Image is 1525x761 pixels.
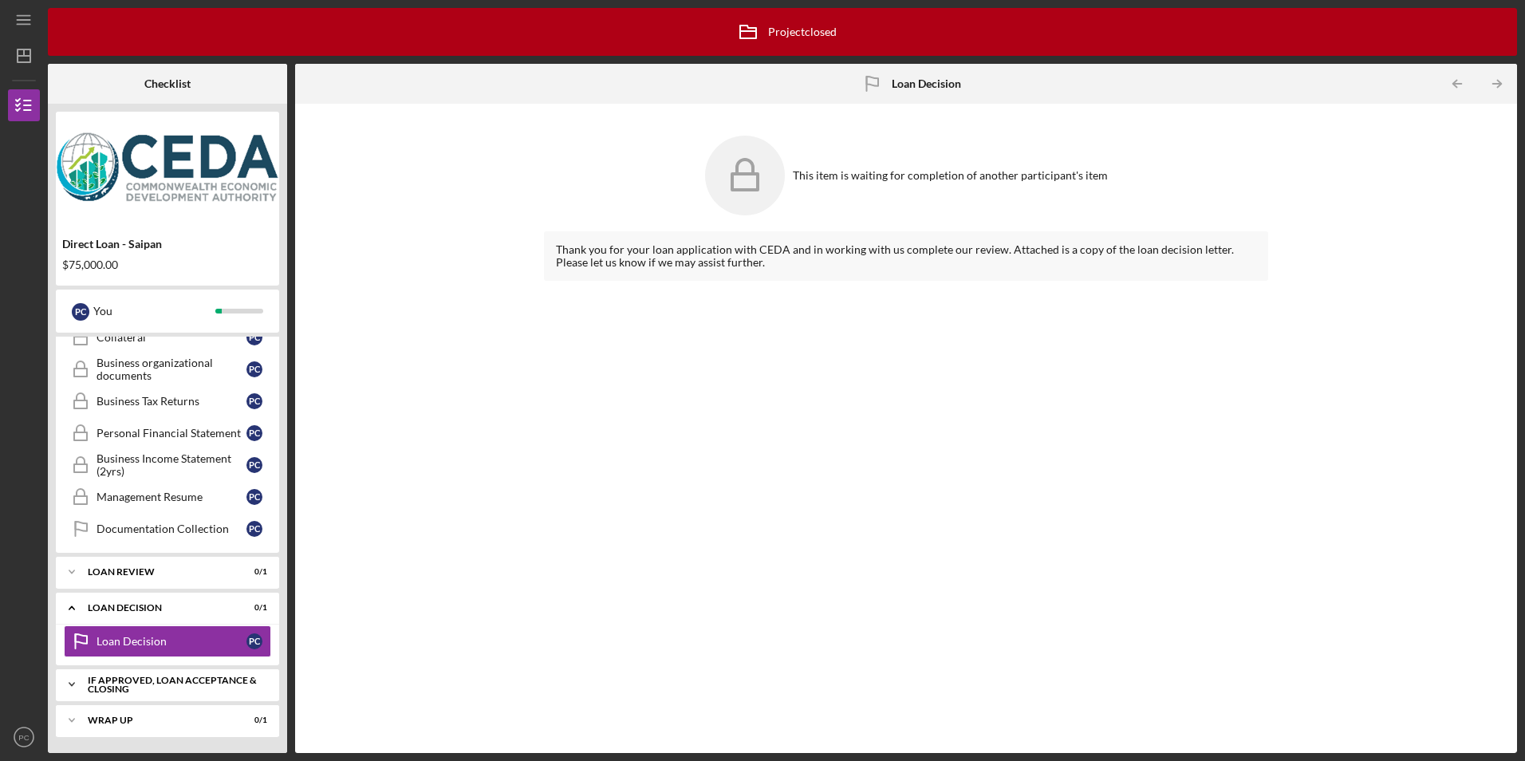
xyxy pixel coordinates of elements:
div: 0 / 1 [238,716,267,725]
div: This item is waiting for completion of another participant's item [793,169,1108,182]
div: Thank you for your loan application with CEDA and in working with us complete our review. Attache... [544,231,1267,281]
a: Business Income Statement (2yrs)PC [64,449,271,481]
div: Loan review [88,567,227,577]
div: You [93,298,215,325]
div: P C [246,489,262,505]
div: P C [246,457,262,473]
div: 0 / 1 [238,603,267,613]
text: PC [18,733,29,742]
a: Management ResumePC [64,481,271,513]
button: PC [8,721,40,753]
div: P C [72,303,89,321]
div: Loan Decision [88,603,227,613]
a: CollateralPC [64,321,271,353]
div: $75,000.00 [62,258,273,271]
div: Project closed [728,12,837,52]
div: P C [246,361,262,377]
div: Collateral [97,331,246,344]
div: P C [246,393,262,409]
div: Business Income Statement (2yrs) [97,452,246,478]
div: Business Tax Returns [97,395,246,408]
b: Loan Decision [892,77,961,90]
a: Business organizational documentsPC [64,353,271,385]
div: 0 / 1 [238,567,267,577]
div: P C [246,329,262,345]
b: Checklist [144,77,191,90]
a: Loan DecisionPC [64,625,271,657]
img: Product logo [56,120,279,215]
div: P C [246,425,262,441]
a: Business Tax ReturnsPC [64,385,271,417]
div: If approved, loan acceptance & closing [88,676,259,694]
div: P C [246,633,262,649]
div: Wrap up [88,716,227,725]
a: Documentation CollectionPC [64,513,271,545]
a: Personal Financial StatementPC [64,417,271,449]
div: Loan Decision [97,635,246,648]
div: Management Resume [97,491,246,503]
div: Direct Loan - Saipan [62,238,273,250]
div: Personal Financial Statement [97,427,246,440]
div: Documentation Collection [97,522,246,535]
div: Business organizational documents [97,357,246,382]
div: P C [246,521,262,537]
